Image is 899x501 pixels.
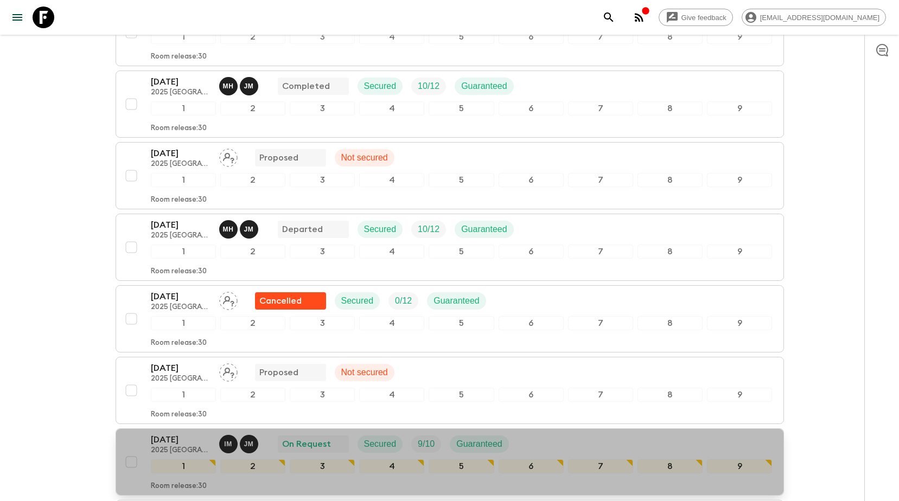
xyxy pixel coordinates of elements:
div: 1 [151,388,216,402]
p: Room release: 30 [151,196,207,204]
div: 4 [359,30,424,44]
p: Not secured [341,151,388,164]
div: [EMAIL_ADDRESS][DOMAIN_NAME] [742,9,886,26]
div: 6 [499,388,564,402]
div: 7 [568,173,633,187]
p: 2025 [GEOGRAPHIC_DATA] (Jun - Nov) [151,160,211,169]
p: 2025 [GEOGRAPHIC_DATA] (Jun - Nov) [151,88,211,97]
p: Secured [341,294,374,307]
p: Room release: 30 [151,267,207,276]
div: 8 [637,101,703,115]
div: 1 [151,459,216,473]
p: [DATE] [151,433,211,446]
button: [DATE]2025 [GEOGRAPHIC_DATA] (Jun - Nov)Mbasha Halfani, Joachim MukunguDepartedSecuredTrip FillGu... [116,214,784,281]
a: Give feedback [659,9,733,26]
div: 4 [359,101,424,115]
span: Mbasha Halfani, Joachim Mukungu [219,223,260,232]
div: Trip Fill [411,78,446,95]
div: 4 [359,459,424,473]
div: 4 [359,173,424,187]
div: 7 [568,388,633,402]
div: 2 [220,316,285,330]
div: 7 [568,245,633,259]
div: 3 [290,316,355,330]
p: 2025 [GEOGRAPHIC_DATA] (Jun - Nov) [151,232,211,240]
p: 0 / 12 [395,294,412,307]
p: Room release: 30 [151,124,207,133]
p: Completed [282,80,330,93]
p: 10 / 12 [418,80,439,93]
p: Not secured [341,366,388,379]
div: 5 [429,388,494,402]
div: 7 [568,30,633,44]
div: Flash Pack cancellation [255,292,326,310]
div: 5 [429,316,494,330]
div: 7 [568,101,633,115]
div: 2 [220,173,285,187]
span: Assign pack leader [219,367,238,375]
button: [DATE]2025 [GEOGRAPHIC_DATA] (Jun - Nov)Assign pack leaderProposedNot secured123456789Room releas... [116,142,784,209]
div: Trip Fill [411,221,446,238]
div: 6 [499,173,564,187]
div: 9 [707,173,772,187]
p: 2025 [GEOGRAPHIC_DATA] (Jun - Nov) [151,375,211,383]
span: [EMAIL_ADDRESS][DOMAIN_NAME] [754,14,885,22]
p: Secured [364,80,397,93]
div: 1 [151,316,216,330]
div: 3 [290,173,355,187]
div: 6 [499,459,564,473]
p: Room release: 30 [151,482,207,491]
div: 8 [637,245,703,259]
p: [DATE] [151,362,211,375]
div: 5 [429,101,494,115]
p: Departed [282,223,323,236]
div: 2 [220,388,285,402]
span: Iddy Masoud Kilanga, Joachim Mukungu [219,438,260,447]
p: [DATE] [151,75,211,88]
div: Not secured [335,149,394,166]
p: J M [244,440,254,448]
p: On Request [282,438,331,451]
div: 5 [429,30,494,44]
div: 5 [429,459,494,473]
div: Secured [335,292,380,310]
button: menu [7,7,28,28]
div: 2 [220,101,285,115]
p: Guaranteed [461,223,507,236]
div: 3 [290,459,355,473]
div: 3 [290,388,355,402]
div: 4 [359,316,424,330]
button: search adventures [598,7,620,28]
div: 6 [499,30,564,44]
p: Room release: 30 [151,53,207,61]
p: Guaranteed [461,80,507,93]
p: Proposed [259,366,298,379]
div: 3 [290,245,355,259]
div: 9 [707,459,772,473]
p: I M [224,440,232,448]
div: 4 [359,388,424,402]
div: 2 [220,245,285,259]
div: 2 [220,459,285,473]
div: 1 [151,173,216,187]
div: 1 [151,101,216,115]
span: Mbasha Halfani, Joachim Mukungu [219,80,260,89]
div: 8 [637,459,703,473]
div: 9 [707,30,772,44]
div: 8 [637,316,703,330]
span: Assign pack leader [219,295,238,304]
button: [DATE]2025 [GEOGRAPHIC_DATA] (Jun - Nov)Iddy Masoud Kilanga, Joachim MukunguOn RequestSecuredTrip... [116,428,784,496]
div: Secured [358,435,403,453]
p: 2025 [GEOGRAPHIC_DATA] (Jun - Nov) [151,303,211,312]
p: 9 / 10 [418,438,435,451]
button: IMJM [219,435,260,453]
p: Room release: 30 [151,339,207,348]
div: 9 [707,316,772,330]
div: 5 [429,173,494,187]
div: Not secured [335,364,394,381]
div: 3 [290,101,355,115]
div: 1 [151,245,216,259]
p: [DATE] [151,290,211,303]
p: Secured [364,438,397,451]
div: 5 [429,245,494,259]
